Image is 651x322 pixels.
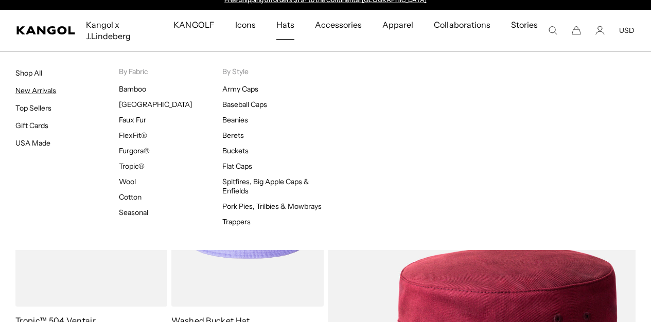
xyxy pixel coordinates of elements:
a: Army Caps [222,84,258,94]
span: Stories [511,10,538,51]
a: Icons [225,10,266,40]
button: USD [619,26,635,35]
a: Top Sellers [15,103,51,113]
a: Seasonal [119,208,148,217]
a: Collaborations [424,10,500,40]
a: Pork Pies, Trilbies & Mowbrays [222,202,322,211]
span: Accessories [315,10,362,40]
a: Cotton [119,192,142,202]
span: Kangol x J.Lindeberg [86,10,153,51]
span: KANGOLF [173,10,214,40]
p: By Style [222,67,326,76]
a: Bamboo [119,84,146,94]
a: Gift Cards [15,121,48,130]
a: Trappers [222,217,251,226]
a: Kangol x J.Lindeberg [76,10,163,51]
a: Hats [266,10,305,40]
a: [GEOGRAPHIC_DATA] [119,100,192,109]
a: Berets [222,131,244,140]
a: Kangol [16,26,76,34]
a: Spitfires, Big Apple Caps & Enfields [222,177,310,195]
a: Flat Caps [222,162,252,171]
a: Beanies [222,115,248,124]
a: USA Made [15,138,50,148]
a: Tropic® [119,162,145,171]
a: New Arrivals [15,86,56,95]
a: Apparel [372,10,424,40]
span: Apparel [382,10,413,40]
a: KANGOLF [163,10,224,40]
a: Wool [119,177,136,186]
summary: Search here [548,26,557,35]
a: Baseball Caps [222,100,267,109]
a: Account [595,26,605,35]
span: Icons [235,10,256,40]
span: Hats [276,10,294,40]
button: Cart [572,26,581,35]
span: Collaborations [434,10,490,40]
a: Accessories [305,10,372,40]
a: Buckets [222,146,249,155]
a: Shop All [15,68,42,78]
a: Stories [501,10,548,51]
a: Furgora® [119,146,150,155]
a: Faux Fur [119,115,146,124]
a: FlexFit® [119,131,147,140]
p: By Fabric [119,67,222,76]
